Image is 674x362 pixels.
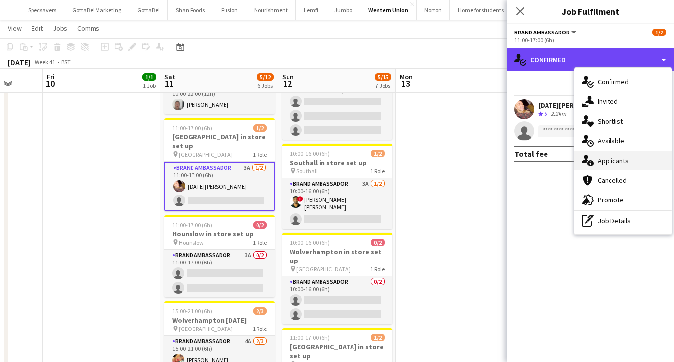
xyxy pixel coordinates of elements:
span: ! [297,196,303,202]
span: 10:00-16:00 (6h) [290,239,330,246]
div: 6 Jobs [257,82,273,89]
span: Confirmed [598,77,629,86]
span: 11:00-17:00 (6h) [172,221,212,229]
span: 0/2 [371,239,385,246]
span: Mon [400,72,413,81]
span: 1 Role [253,151,267,158]
app-job-card: 11:00-17:00 (6h)1/2[GEOGRAPHIC_DATA] in store set up [GEOGRAPHIC_DATA]1 RoleBrand Ambassador3A1/2... [164,118,275,211]
a: View [4,22,26,34]
span: 2/3 [253,307,267,315]
span: 1 Role [253,239,267,246]
span: Hounslow [179,239,204,246]
div: [DATE] [8,57,31,67]
button: GottaBe! [129,0,168,20]
span: 10 [45,78,55,89]
button: Specsavers [20,0,64,20]
h3: Wolverhampton [DATE] [164,316,275,325]
span: Cancelled [598,176,627,185]
button: Fusion [213,0,246,20]
span: 1/1 [142,73,156,81]
span: Applicants [598,156,629,165]
span: Shortlist [598,117,623,126]
h3: Hounslow in store set up [164,230,275,238]
button: Norton [417,0,450,20]
div: BST [61,58,71,66]
div: 2.2km [549,110,568,118]
app-card-role: Brand Ambassador3A1/211:00-17:00 (6h)[DATE][PERSON_NAME] [164,162,275,211]
span: 1/2 [253,124,267,132]
span: Promote [598,196,624,204]
app-card-role: Brand Ambassador3A0/211:00-17:00 (6h) [164,250,275,297]
button: Brand Ambassador [514,29,578,36]
button: Lemfi [296,0,326,20]
span: Southall [296,167,318,175]
div: 11:00-17:00 (6h) [514,36,666,44]
div: Total fee [514,149,548,159]
a: Jobs [49,22,71,34]
div: Confirmed [507,48,674,71]
span: View [8,24,22,33]
h3: Wolverhampton in store set up [282,247,392,265]
span: Available [598,136,624,145]
span: 5/12 [257,73,274,81]
span: 1/2 [652,29,666,36]
span: 11:00-17:00 (6h) [172,124,212,132]
span: 5/15 [375,73,391,81]
span: Edit [32,24,43,33]
button: Jumbo [326,0,360,20]
span: [GEOGRAPHIC_DATA] [179,151,233,158]
span: 1 Role [370,265,385,273]
span: 11:00-17:00 (6h) [290,334,330,341]
span: [GEOGRAPHIC_DATA] [296,265,351,273]
span: Sat [164,72,175,81]
span: 1 Role [253,325,267,332]
span: 1/2 [371,150,385,157]
h3: [GEOGRAPHIC_DATA] in store set up [164,132,275,150]
span: 13 [398,78,413,89]
span: Week 41 [32,58,57,66]
span: 12 [281,78,294,89]
div: 7 Jobs [375,82,391,89]
span: 11 [163,78,175,89]
h3: Southall in store set up [282,158,392,167]
h3: Job Fulfilment [507,5,674,18]
span: 15:00-21:00 (6h) [172,307,212,315]
span: [GEOGRAPHIC_DATA] [179,325,233,332]
div: 1 Job [143,82,156,89]
app-job-card: 11:00-17:00 (6h)0/2Hounslow in store set up Hounslow1 RoleBrand Ambassador3A0/211:00-17:00 (6h) [164,215,275,297]
div: [DATE][PERSON_NAME] [538,101,611,110]
button: Nourishment [246,0,296,20]
span: 0/2 [253,221,267,229]
span: Fri [47,72,55,81]
app-job-card: 10:00-16:00 (6h)1/2Southall in store set up Southall1 RoleBrand Ambassador3A1/210:00-16:00 (6h)![... [282,144,392,229]
span: Brand Ambassador [514,29,570,36]
a: Edit [28,22,47,34]
span: Jobs [53,24,67,33]
app-card-role: Brand Ambassador1A0/310:00-20:30 (10h30m) [282,78,392,140]
span: 1/2 [371,334,385,341]
app-card-role: Brand Ambassador0/210:00-16:00 (6h) [282,276,392,324]
span: 1 Role [370,167,385,175]
app-card-role: Driver1/110:00-22:00 (12h)[PERSON_NAME] [164,81,275,114]
span: Invited [598,97,618,106]
div: Job Details [574,211,672,230]
app-job-card: 10:00-16:00 (6h)0/2Wolverhampton in store set up [GEOGRAPHIC_DATA]1 RoleBrand Ambassador0/210:00-... [282,233,392,324]
span: Comms [77,24,99,33]
button: Shan Foods [168,0,213,20]
span: 10:00-16:00 (6h) [290,150,330,157]
span: 5 [544,110,547,117]
h3: [GEOGRAPHIC_DATA] in store set up [282,342,392,360]
button: Home for students [450,0,512,20]
span: Sun [282,72,294,81]
a: Comms [73,22,103,34]
button: GottaBe! Marketing [64,0,129,20]
app-card-role: Brand Ambassador3A1/210:00-16:00 (6h)![PERSON_NAME] [PERSON_NAME] [282,178,392,229]
button: Western Union [360,0,417,20]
